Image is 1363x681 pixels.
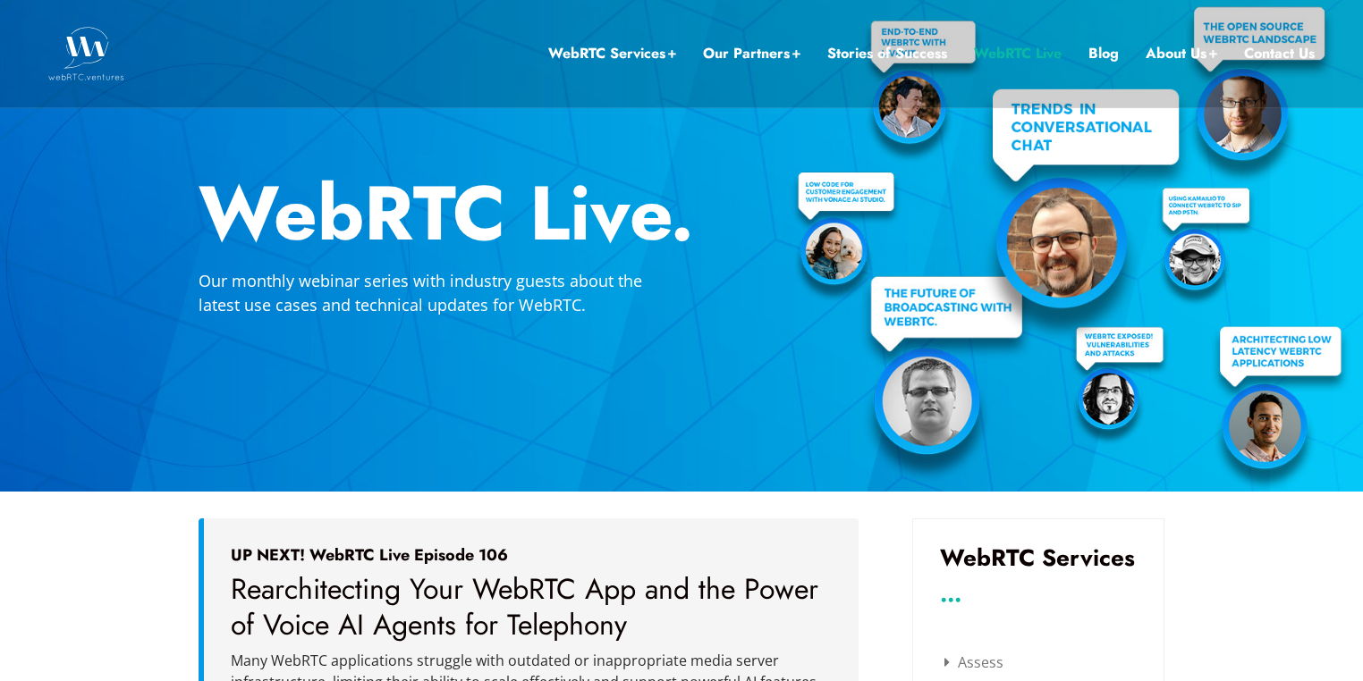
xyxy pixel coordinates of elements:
[940,546,1137,569] h3: WebRTC Services
[231,545,832,565] h5: UP NEXT! WebRTC Live Episode 106
[231,568,818,645] span: Rearchitecting Your WebRTC App and the Power of Voice AI Agents for Telephony
[703,42,800,65] a: Our Partners
[1146,42,1217,65] a: About Us
[944,652,1003,672] a: Assess
[1244,42,1315,65] a: Contact Us
[827,42,947,65] a: Stories of Success
[974,42,1062,65] a: WebRTC Live
[1088,42,1119,65] a: Blog
[199,175,1164,251] h2: WebRTC Live.
[48,27,124,80] img: WebRTC.ventures
[940,587,1137,601] h3: ...
[548,42,676,65] a: WebRTC Services
[199,269,681,317] p: Our monthly webinar series with industry guests about the latest use cases and technical updates ...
